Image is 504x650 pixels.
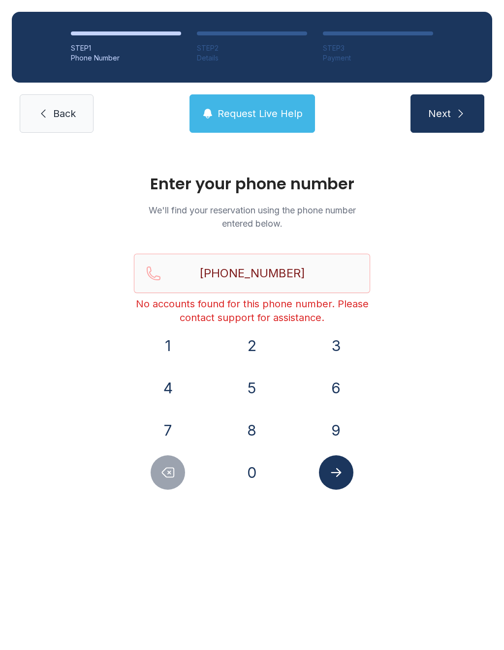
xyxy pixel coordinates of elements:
[235,371,269,405] button: 5
[319,371,353,405] button: 6
[235,328,269,363] button: 2
[151,413,185,447] button: 7
[71,53,181,63] div: Phone Number
[197,53,307,63] div: Details
[71,43,181,53] div: STEP 1
[235,455,269,490] button: 0
[53,107,76,120] span: Back
[323,53,433,63] div: Payment
[197,43,307,53] div: STEP 2
[134,297,370,325] div: No accounts found for this phone number. Please contact support for assistance.
[323,43,433,53] div: STEP 3
[218,107,303,120] span: Request Live Help
[319,413,353,447] button: 9
[235,413,269,447] button: 8
[151,455,185,490] button: Delete number
[134,254,370,293] input: Reservation phone number
[151,328,185,363] button: 1
[428,107,451,120] span: Next
[134,204,370,230] p: We'll find your reservation using the phone number entered below.
[134,176,370,192] h1: Enter your phone number
[319,455,353,490] button: Submit lookup form
[151,371,185,405] button: 4
[319,328,353,363] button: 3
